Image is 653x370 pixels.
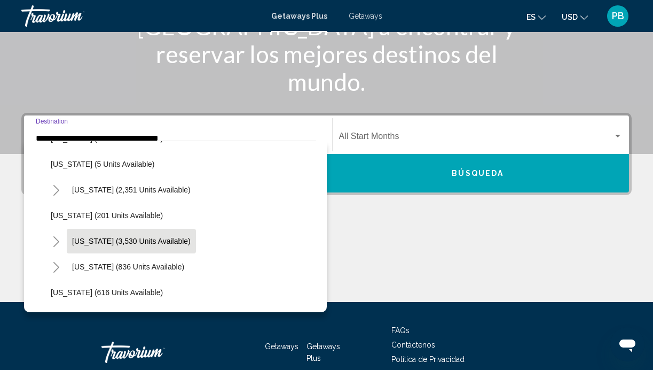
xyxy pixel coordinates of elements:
button: Toggle New Hampshire (836 units available) [45,256,67,277]
span: USD [562,13,578,21]
a: Getaways [265,342,298,351]
span: es [526,13,536,21]
button: Toggle Nevada (3,530 units available) [45,230,67,252]
button: Change currency [562,9,588,25]
button: [US_STATE] (5 units available) [45,152,160,176]
span: [US_STATE] (2,351 units available) [72,186,191,194]
span: [US_STATE] (5 units available) [51,160,155,168]
button: [US_STATE] (3,530 units available) [67,229,196,253]
button: [US_STATE] (2,351 units available) [67,178,196,202]
a: Getaways Plus [306,342,340,363]
span: [US_STATE] (201 units available) [51,211,163,220]
button: [US_STATE] (836 units available) [67,255,190,279]
span: [US_STATE] (3,530 units available) [72,237,191,245]
button: [US_STATE] (145 units available) [45,306,168,330]
span: Búsqueda [452,169,503,178]
button: Change language [526,9,546,25]
span: [US_STATE] (836 units available) [72,263,184,271]
a: Getaways Plus [271,12,327,20]
h1: [GEOGRAPHIC_DATA] a encontrar y reservar los mejores destinos del mundo. [127,12,527,96]
a: Travorium [101,336,208,368]
a: FAQs [391,326,410,335]
iframe: Botón para iniciar la ventana de mensajería [610,327,644,361]
button: [US_STATE] (201 units available) [45,203,168,228]
a: Getaways [349,12,382,20]
span: [US_STATE] (616 units available) [51,288,163,297]
span: PB [612,11,624,21]
button: Búsqueda [327,154,630,192]
a: Contáctenos [391,341,435,349]
button: Toggle Missouri (2,351 units available) [45,179,67,201]
a: Política de Privacidad [391,355,465,364]
a: Travorium [21,5,261,27]
div: Search widget [24,115,629,192]
button: User Menu [604,5,632,27]
button: [US_STATE] (616 units available) [45,280,168,305]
